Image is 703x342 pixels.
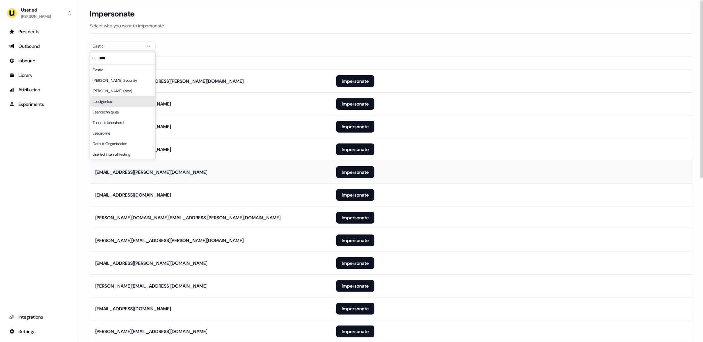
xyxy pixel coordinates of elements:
[336,280,374,292] button: Impersonate
[336,166,374,178] button: Impersonate
[9,101,70,108] div: Experiments
[336,121,374,133] button: Impersonate
[95,214,280,221] div: [PERSON_NAME][DOMAIN_NAME][EMAIL_ADDRESS][PERSON_NAME][DOMAIN_NAME]
[95,169,207,175] div: [EMAIL_ADDRESS][PERSON_NAME][DOMAIN_NAME]
[5,99,73,109] a: Go to experiments
[336,303,374,315] button: Impersonate
[5,84,73,95] a: Go to attribution
[5,70,73,80] a: Go to templates
[21,7,51,13] div: Userled
[5,326,73,337] a: Go to integrations
[336,98,374,110] button: Impersonate
[5,41,73,51] a: Go to outbound experience
[93,43,142,49] div: Elastic
[336,257,374,269] button: Impersonate
[90,9,135,19] h3: Impersonate
[95,305,171,312] div: [EMAIL_ADDRESS][DOMAIN_NAME]
[9,328,70,335] div: Settings
[9,72,70,78] div: Library
[90,65,155,160] div: Suggestions
[95,78,244,84] div: [PERSON_NAME][EMAIL_ADDRESS][PERSON_NAME][DOMAIN_NAME]
[9,86,70,93] div: Attribution
[5,5,73,21] button: Userled[PERSON_NAME]
[90,149,155,160] div: Userled Internal Testing
[90,139,155,149] div: Default Organisation
[95,328,207,335] div: [PERSON_NAME][EMAIL_ADDRESS][DOMAIN_NAME]
[90,86,155,96] div: [PERSON_NAME] (test)
[95,260,207,266] div: [EMAIL_ADDRESS][PERSON_NAME][DOMAIN_NAME]
[336,234,374,246] button: Impersonate
[90,117,155,128] div: Thesocialshepherd
[95,237,244,244] div: [PERSON_NAME][EMAIL_ADDRESS][PERSON_NAME][DOMAIN_NAME]
[9,28,70,35] div: Prospects
[90,128,155,139] div: Leapsome
[90,22,692,29] p: Select who you want to impersonate
[9,57,70,64] div: Inbound
[9,43,70,49] div: Outbound
[5,312,73,322] a: Go to integrations
[5,55,73,66] a: Go to Inbound
[95,283,207,289] div: [PERSON_NAME][EMAIL_ADDRESS][DOMAIN_NAME]
[90,65,155,75] div: Elastic
[336,75,374,87] button: Impersonate
[336,189,374,201] button: Impersonate
[336,326,374,337] button: Impersonate
[90,96,155,107] div: Leadgenius
[21,13,51,20] div: [PERSON_NAME]
[90,107,155,117] div: Leantechniques
[336,143,374,155] button: Impersonate
[90,75,155,86] div: [PERSON_NAME] Security
[95,192,171,198] div: [EMAIL_ADDRESS][DOMAIN_NAME]
[90,42,156,51] button: Elastic
[5,26,73,37] a: Go to prospects
[90,56,331,70] th: Email
[336,212,374,224] button: Impersonate
[9,314,70,320] div: Integrations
